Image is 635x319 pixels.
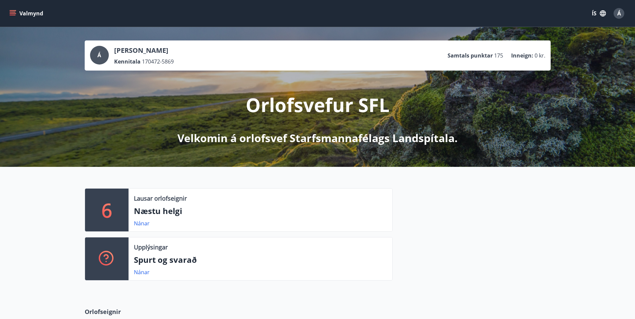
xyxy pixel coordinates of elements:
p: Orlofsvefur SFL [246,92,390,117]
span: 175 [494,52,503,59]
p: Velkomin á orlofsvef Starfsmannafélags Landspítala. [177,131,458,145]
p: Næstu helgi [134,205,387,217]
a: Nánar [134,269,150,276]
span: Á [97,51,101,59]
p: Spurt og svarað [134,254,387,265]
p: Lausar orlofseignir [134,194,187,203]
button: menu [8,7,46,19]
p: Inneign : [511,52,533,59]
p: Upplýsingar [134,243,168,251]
p: Samtals punktar [448,52,493,59]
a: Nánar [134,220,150,227]
button: ÍS [588,7,610,19]
span: Á [617,10,621,17]
span: 0 kr. [535,52,545,59]
span: Orlofseignir [85,307,121,316]
p: [PERSON_NAME] [114,46,174,55]
p: 6 [101,197,112,223]
span: 170472-5869 [142,58,174,65]
button: Á [611,5,627,21]
p: Kennitala [114,58,141,65]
